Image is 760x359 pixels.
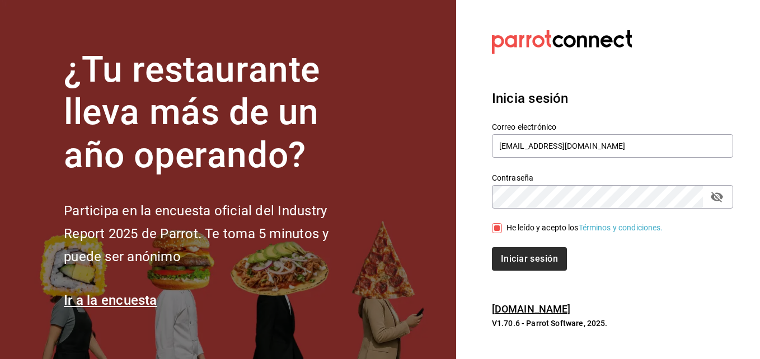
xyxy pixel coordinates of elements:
[492,134,733,158] input: Ingresa tu correo electrónico
[707,187,726,206] button: passwordField
[492,88,733,108] h3: Inicia sesión
[64,292,157,308] a: Ir a la encuesta
[492,173,733,181] label: Contraseña
[492,247,567,271] button: Iniciar sesión
[506,222,663,234] div: He leído y acepto los
[579,223,663,232] a: Términos y condiciones.
[492,303,571,315] a: [DOMAIN_NAME]
[492,318,733,329] p: V1.70.6 - Parrot Software, 2025.
[64,200,366,268] h2: Participa en la encuesta oficial del Industry Report 2025 de Parrot. Te toma 5 minutos y puede se...
[64,49,366,177] h1: ¿Tu restaurante lleva más de un año operando?
[492,122,733,130] label: Correo electrónico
